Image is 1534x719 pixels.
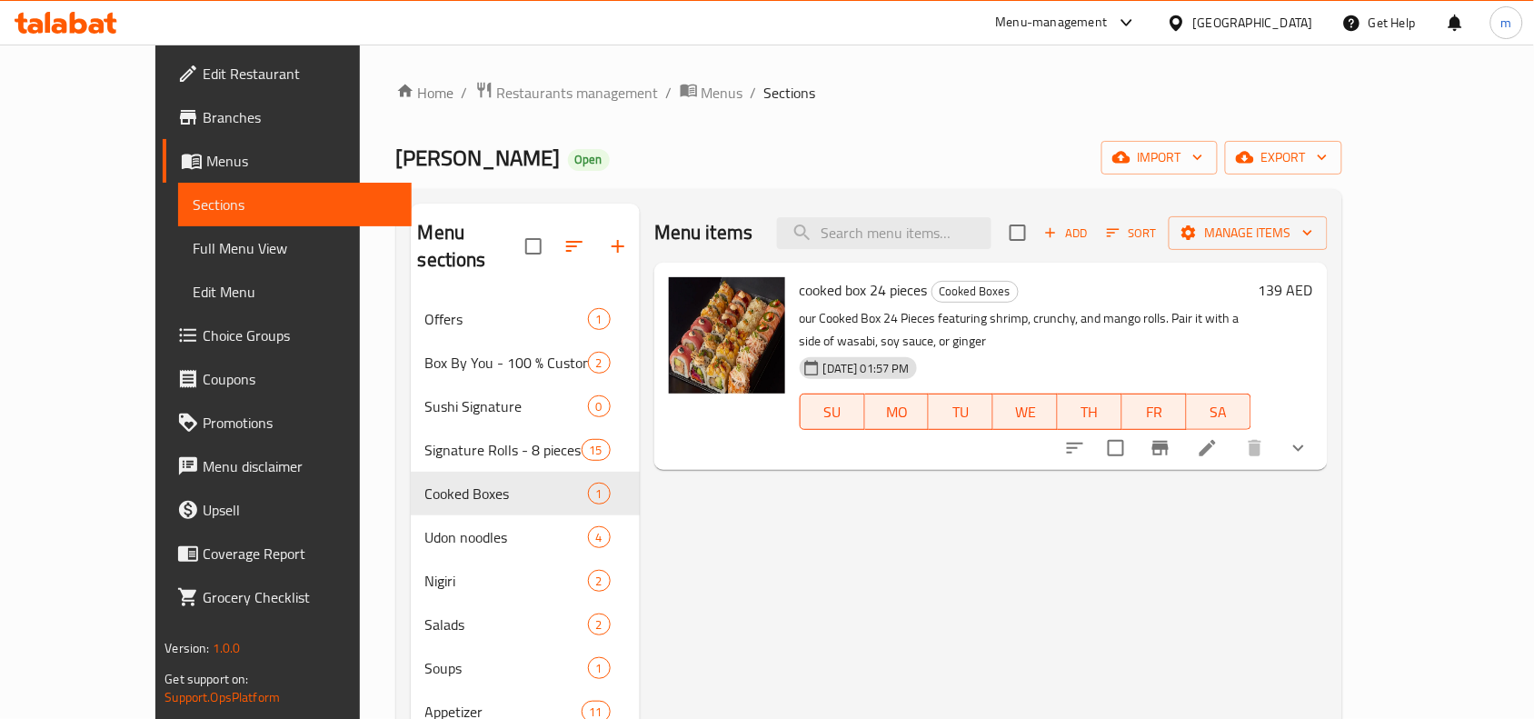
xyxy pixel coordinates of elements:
span: 15 [583,442,610,459]
a: Coverage Report [163,532,412,575]
button: Manage items [1169,216,1328,250]
div: Box By You - 100 % Customizable Box [425,352,588,374]
a: Grocery Checklist [163,575,412,619]
button: WE [993,394,1058,430]
div: Open [568,149,610,171]
span: Menu disclaimer [203,455,397,477]
div: Cooked Boxes [931,281,1019,303]
span: Grocery Checklist [203,586,397,608]
span: [PERSON_NAME] [396,137,561,178]
span: 1 [589,660,610,677]
span: Coverage Report [203,543,397,564]
span: Sort items [1095,219,1169,247]
span: Full Menu View [193,237,397,259]
button: show more [1277,426,1320,470]
li: / [751,82,757,104]
span: Sections [764,82,816,104]
li: / [666,82,672,104]
span: Select section [999,214,1037,252]
div: Sushi Signature [425,395,588,417]
div: Udon noodles4 [411,515,640,559]
span: Udon noodles [425,526,588,548]
span: Sort sections [553,225,596,268]
button: delete [1233,426,1277,470]
div: Soups1 [411,646,640,690]
img: cooked box 24 pieces [669,277,785,394]
span: Edit Menu [193,281,397,303]
span: 1.0.0 [213,636,241,660]
h2: Menu items [654,219,753,246]
div: Nigiri [425,570,588,592]
span: Cooked Boxes [932,281,1018,302]
div: Nigiri2 [411,559,640,603]
span: Get support on: [164,667,248,691]
span: 2 [589,573,610,590]
span: Promotions [203,412,397,434]
div: items [588,570,611,592]
span: import [1116,146,1203,169]
button: TH [1058,394,1122,430]
span: Coupons [203,368,397,390]
h2: Menu sections [418,219,525,274]
span: 2 [589,616,610,634]
div: items [588,526,611,548]
span: Soups [425,657,588,679]
button: Add [1037,219,1095,247]
span: Version: [164,636,209,660]
input: search [777,217,991,249]
span: FR [1130,399,1180,425]
span: Edit Restaurant [203,63,397,85]
span: 0 [589,398,610,415]
span: Menus [702,82,743,104]
a: Choice Groups [163,314,412,357]
button: FR [1122,394,1187,430]
span: SA [1194,399,1244,425]
span: WE [1001,399,1051,425]
div: Signature Rolls - 8 pieces [425,439,582,461]
button: Branch-specific-item [1139,426,1182,470]
nav: breadcrumb [396,81,1342,105]
div: Salads2 [411,603,640,646]
a: Promotions [163,401,412,444]
span: Offers [425,308,588,330]
span: cooked box 24 pieces [800,276,928,304]
span: Open [568,152,610,167]
a: Menus [163,139,412,183]
span: Salads [425,614,588,635]
span: export [1240,146,1328,169]
div: items [588,308,611,330]
a: Sections [178,183,412,226]
span: m [1501,13,1512,33]
div: Menu-management [996,12,1108,34]
button: Sort [1102,219,1161,247]
span: Manage items [1183,222,1313,245]
span: Add [1041,223,1091,244]
span: TU [936,399,986,425]
div: items [588,352,611,374]
a: Edit menu item [1197,437,1219,459]
button: import [1101,141,1218,175]
span: [DATE] 01:57 PM [816,360,917,377]
div: Sushi Signature0 [411,384,640,428]
span: Menus [206,150,397,172]
a: Home [396,82,454,104]
a: Edit Menu [178,270,412,314]
a: Edit Restaurant [163,52,412,95]
a: Coupons [163,357,412,401]
span: Sections [193,194,397,215]
button: sort-choices [1053,426,1097,470]
a: Restaurants management [475,81,659,105]
span: Select to update [1097,429,1135,467]
a: Upsell [163,488,412,532]
div: [GEOGRAPHIC_DATA] [1193,13,1313,33]
span: Restaurants management [497,82,659,104]
div: items [588,483,611,504]
button: Add section [596,225,640,268]
span: Cooked Boxes [425,483,588,504]
span: 2 [589,355,610,372]
div: items [582,439,611,461]
li: / [462,82,468,104]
